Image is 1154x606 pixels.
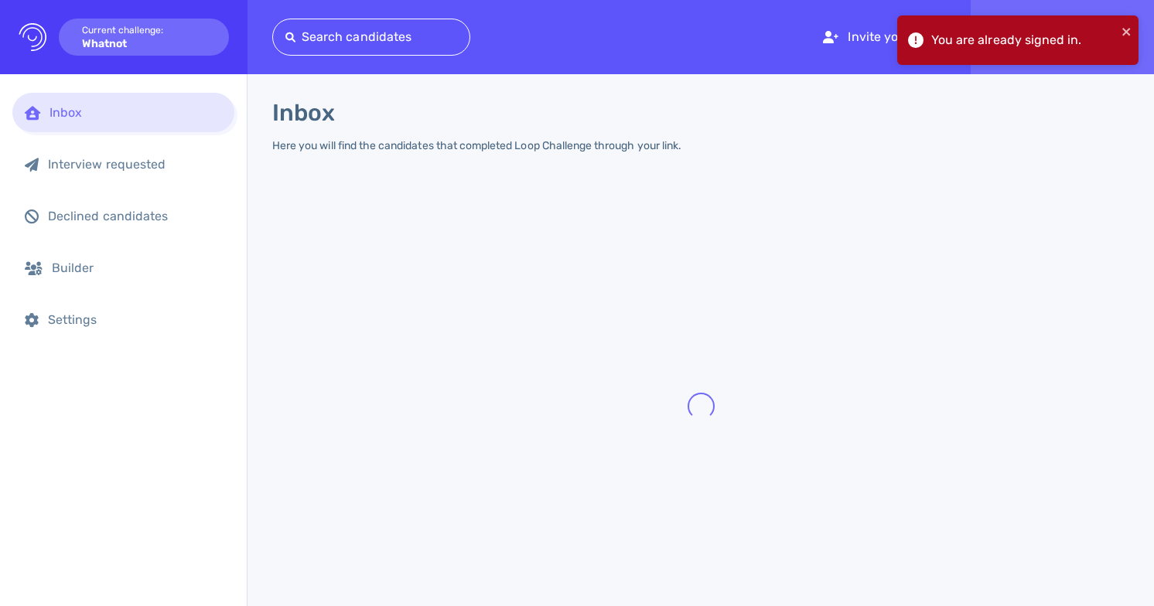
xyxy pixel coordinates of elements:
[931,31,1117,49] div: You are already signed in.
[48,157,222,172] div: Interview requested
[50,105,222,120] div: Inbox
[1122,22,1132,40] button: close
[272,139,681,152] div: Here you will find the candidates that completed Loop Challenge through your link.
[48,209,222,223] div: Declined candidates
[272,99,335,127] h1: Inbox
[48,312,222,327] div: Settings
[52,260,222,275] div: Builder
